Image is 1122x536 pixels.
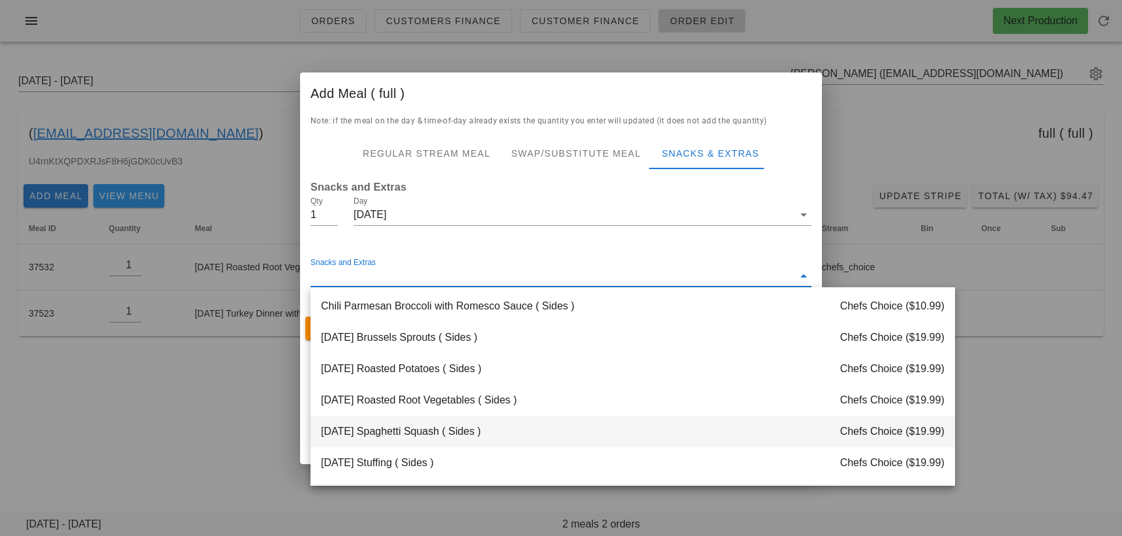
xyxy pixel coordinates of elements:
div: Swap/Substitute Meal [501,138,652,169]
div: [DATE] Roasted Potatoes ( Sides ) [311,353,955,385]
div: Chili Parmesan Broccoli with Romesco Sauce ( Sides ) [311,291,955,322]
div: [DATE] Spaghetti Squash ( Sides ) [311,416,955,447]
span: Chefs Choice ($19.99) [840,392,945,408]
div: [DATE] Brussels Sprouts ( Sides ) [311,322,955,353]
div: Add Meal ( full ) [300,72,822,114]
label: Day [354,197,367,206]
label: Snacks and Extras [311,258,376,268]
h3: Snacks and Extras [311,180,811,194]
span: Chefs Choice ($19.99) [840,330,945,345]
span: Chefs Choice ($19.99) [840,424,945,439]
div: [DATE] Roasted Root Vegetables ( Sides ) [311,385,955,416]
div: [DATE] [354,204,793,225]
div: Regular Stream Meal [352,138,501,169]
div: [DATE] Stuffing ( Sides ) [311,447,955,479]
span: Chefs Choice ($10.99) [840,298,945,314]
div: Snacks & Extras [651,138,769,169]
span: Chefs Choice ($19.99) [840,455,945,471]
button: Cancel [305,317,359,340]
span: Chefs Choice ($19.99) [840,361,945,377]
div: [DATE] Green Beans with Bacon & Pecans ( Sides ) [311,479,955,510]
p: Note: if the meal on the day & time-of-day already exists the quantity you enter will updated (it... [311,114,811,127]
label: Qty [311,197,323,206]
